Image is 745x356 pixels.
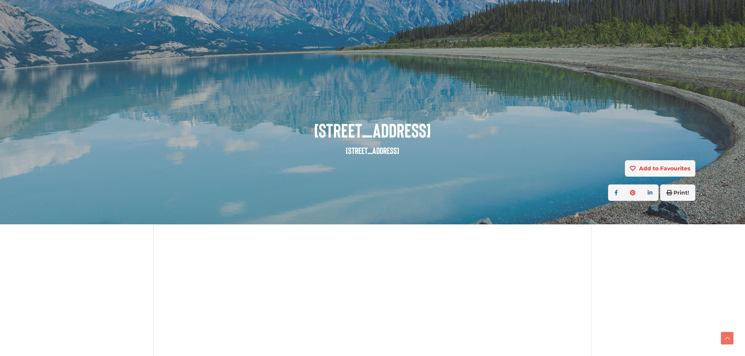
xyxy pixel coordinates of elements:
[50,119,695,141] span: [STREET_ADDRESS]
[673,189,689,196] strong: Print!
[639,165,690,172] strong: Add to Favourites
[660,184,695,201] button: Print!
[625,160,695,177] button: Add to Favourites
[346,145,399,156] small: [STREET_ADDRESS]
